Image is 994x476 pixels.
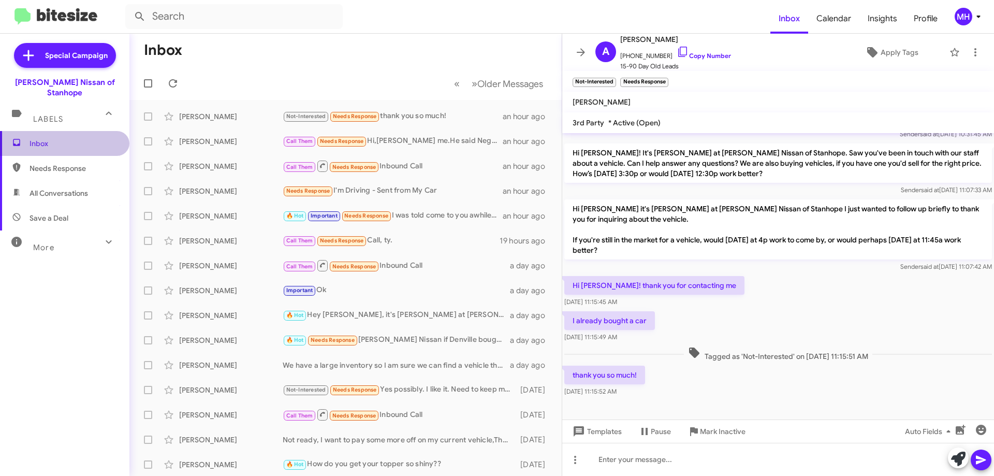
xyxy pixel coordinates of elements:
span: Important [286,287,313,294]
span: said at [921,186,939,194]
span: Needs Response [320,138,364,145]
span: All Conversations [30,188,88,198]
div: Inbound Call [283,160,503,172]
span: 🔥 Hot [286,337,304,343]
div: an hour ago [503,186,553,196]
span: Pause [651,422,671,441]
div: Not ready, I want to pay some more off on my current vehicle,Thanks anyway [283,435,515,445]
div: Hi,[PERSON_NAME] me.He said Negative.Thanks for text. [283,135,503,147]
input: Search [125,4,343,29]
span: Sender [DATE] 11:07:33 AM [901,186,992,194]
span: Needs Response [320,237,364,244]
span: Call Them [286,237,313,244]
div: Inbound Call [283,259,510,272]
nav: Page navigation example [448,73,549,94]
div: an hour ago [503,211,553,221]
span: Needs Response [333,386,377,393]
span: said at [920,263,939,270]
span: [DATE] 11:15:49 AM [564,333,617,341]
a: Special Campaign [14,43,116,68]
div: Inbound Call [283,408,515,421]
span: said at [920,130,938,138]
button: Pause [630,422,679,441]
span: [DATE] 11:15:45 AM [564,298,617,306]
span: [PHONE_NUMBER] [620,46,731,61]
span: » [472,77,477,90]
span: Auto Fields [905,422,955,441]
div: [PERSON_NAME] [179,435,283,445]
span: Special Campaign [45,50,108,61]
div: Call, ty. [283,235,500,247]
button: MH [946,8,983,25]
a: Profile [905,4,946,34]
span: Tagged as 'Not-Interested' on [DATE] 11:15:51 AM [684,347,872,362]
div: [DATE] [515,459,553,470]
small: Needs Response [620,78,668,87]
div: [PERSON_NAME] [179,459,283,470]
span: Inbox [30,138,118,149]
div: [PERSON_NAME] [179,410,283,420]
div: a day ago [510,310,553,321]
div: [PERSON_NAME] [179,285,283,296]
span: Needs Response [332,164,376,170]
a: Insights [859,4,905,34]
span: 🔥 Hot [286,312,304,319]
p: Hi [PERSON_NAME]! thank you for contacting me [564,276,744,295]
a: Calendar [808,4,859,34]
span: Needs Response [332,263,376,270]
div: a day ago [510,335,553,345]
p: Hi [PERSON_NAME] it's [PERSON_NAME] at [PERSON_NAME] Nissan of Stanhope I just wanted to follow u... [564,199,992,259]
div: I was told come to you awhile back. Which I did via appointment given to me by your So-called tea... [283,210,503,222]
div: a day ago [510,261,553,271]
div: [PERSON_NAME] [179,136,283,147]
div: How do you get your topper so shiny?? [283,458,515,470]
div: Hey [PERSON_NAME], it's [PERSON_NAME] at [PERSON_NAME] Nissan. Were you still searching for a Rog... [283,309,510,321]
div: I'm Driving - Sent from My Car [283,185,503,197]
div: [PERSON_NAME] [179,385,283,395]
span: * Active (Open) [608,118,661,127]
div: a day ago [510,285,553,296]
div: [PERSON_NAME] [179,186,283,196]
span: Mark Inactive [700,422,745,441]
span: [PERSON_NAME] [573,97,631,107]
span: [PERSON_NAME] [620,33,731,46]
a: Copy Number [677,52,731,60]
button: Auto Fields [897,422,963,441]
div: thank you so much! [283,110,503,122]
button: Templates [562,422,630,441]
div: [PERSON_NAME] [179,360,283,370]
div: [DATE] [515,435,553,445]
p: Hi [PERSON_NAME]! It's [PERSON_NAME] at [PERSON_NAME] Nissan of Stanhope. Saw you've been in touc... [564,143,992,183]
span: Apply Tags [881,43,918,62]
span: [DATE] 11:15:52 AM [564,387,617,395]
span: « [454,77,460,90]
small: Not-Interested [573,78,616,87]
h1: Inbox [144,42,182,59]
a: Inbox [770,4,808,34]
button: Apply Tags [838,43,944,62]
div: [PERSON_NAME] [179,211,283,221]
span: 3rd Party [573,118,604,127]
div: Ok [283,284,510,296]
span: 15-90 Day Old Leads [620,61,731,71]
span: Call Them [286,412,313,419]
span: Templates [571,422,622,441]
div: [PERSON_NAME] Nissan if Denville bought the Altima and got me into a 25 pathfinder Sl Premium [283,334,510,346]
span: Call Them [286,263,313,270]
span: More [33,243,54,252]
span: Needs Response [311,337,355,343]
span: Older Messages [477,78,543,90]
div: an hour ago [503,161,553,171]
button: Next [465,73,549,94]
div: 19 hours ago [500,236,553,246]
span: Call Them [286,138,313,145]
div: Yes possibly. I like it. Need to keep my payment mid $300's [283,384,515,396]
div: We have a large inventory so I am sure we can find a vehicle that fits your needs, when are you a... [283,360,510,370]
div: an hour ago [503,111,553,122]
span: Needs Response [30,163,118,174]
span: Needs Response [333,113,377,120]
